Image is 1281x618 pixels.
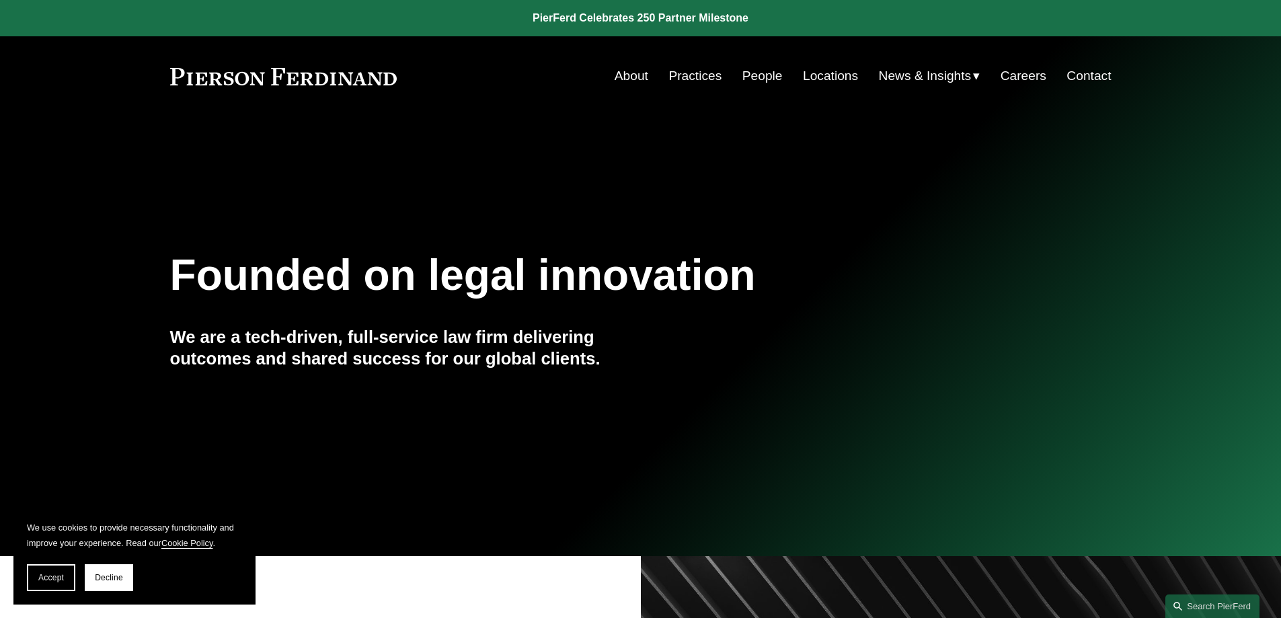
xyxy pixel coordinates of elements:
[13,506,256,605] section: Cookie banner
[803,63,858,89] a: Locations
[1001,63,1046,89] a: Careers
[879,63,980,89] a: folder dropdown
[1066,63,1111,89] a: Contact
[95,573,123,582] span: Decline
[27,564,75,591] button: Accept
[1165,594,1259,618] a: Search this site
[38,573,64,582] span: Accept
[742,63,783,89] a: People
[615,63,648,89] a: About
[161,538,213,548] a: Cookie Policy
[668,63,722,89] a: Practices
[27,520,242,551] p: We use cookies to provide necessary functionality and improve your experience. Read our .
[170,251,955,300] h1: Founded on legal innovation
[170,326,641,370] h4: We are a tech-driven, full-service law firm delivering outcomes and shared success for our global...
[85,564,133,591] button: Decline
[879,65,972,88] span: News & Insights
